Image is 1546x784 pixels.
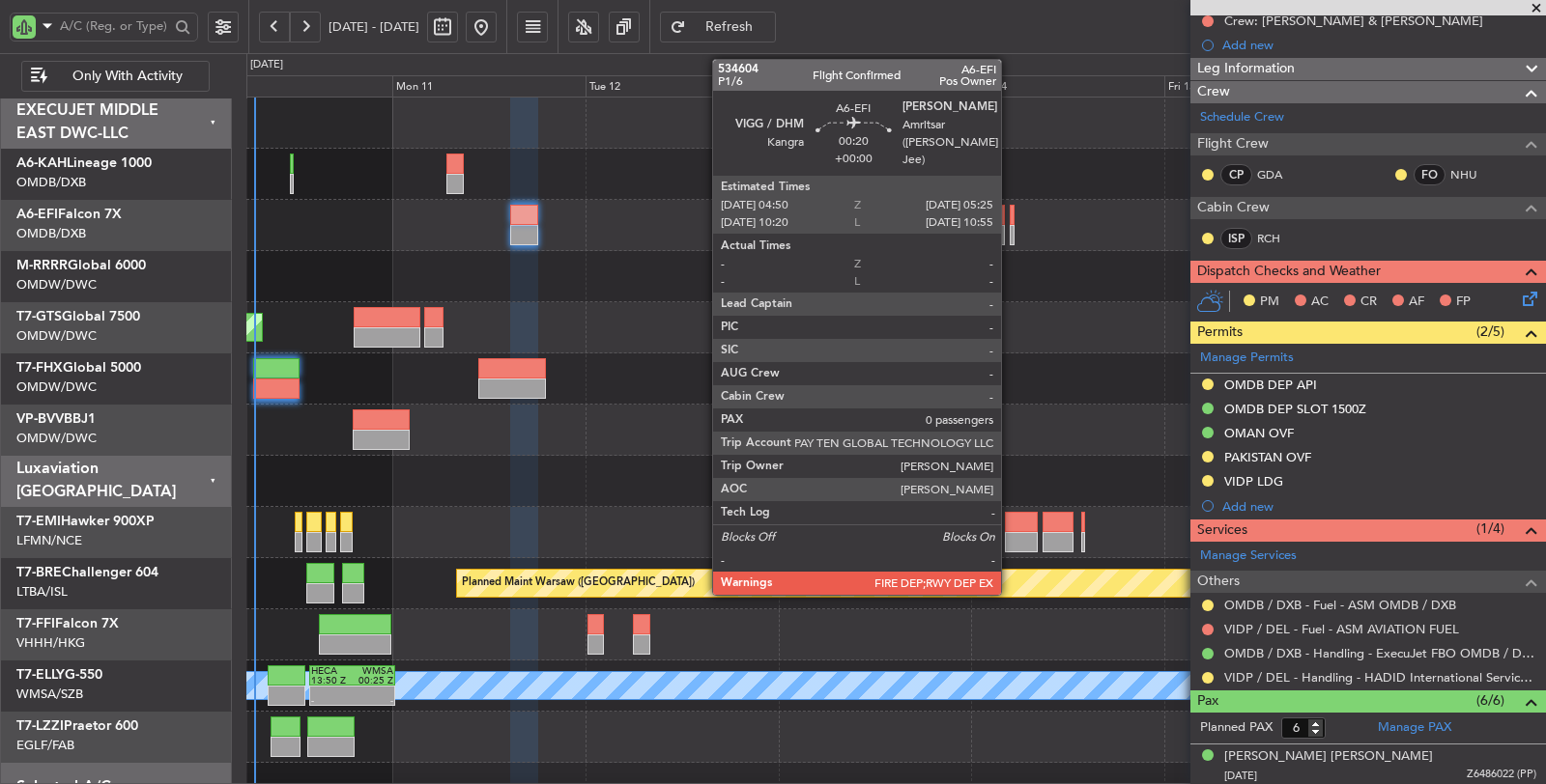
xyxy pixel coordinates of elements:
a: OMDB / DXB - Handling - ExecuJet FBO OMDB / DXB [1224,645,1536,661]
a: OMDB/DXB [16,174,86,191]
a: M-RRRRGlobal 6000 [16,259,146,272]
div: Tue 12 [586,75,779,98]
div: HECA [311,666,352,676]
a: A6-KAHLineage 1000 [16,156,152,170]
div: PAKISTAN OVF [1224,449,1311,465]
span: AC [1311,293,1329,312]
span: A6-EFI [16,208,58,221]
a: OMDW/DWC [16,430,97,447]
a: WMSA/SZB [16,686,83,703]
span: Refresh [690,20,769,34]
a: OMDB / DXB - Fuel - ASM OMDB / DXB [1224,597,1456,613]
div: Planned Maint Warsaw ([GEOGRAPHIC_DATA]) [462,569,695,598]
a: Schedule Crew [1200,108,1284,127]
a: EGLF/FAB [16,737,74,754]
span: M-RRRR [16,259,68,272]
a: LFMN/NCE [16,532,82,549]
a: T7-FHXGlobal 5000 [16,361,141,375]
input: A/C (Reg. or Type) [60,12,169,41]
div: OMAN OVF [1224,425,1294,441]
div: [DATE] [250,57,283,73]
span: FP [1456,293,1471,312]
span: T7-EMI [16,515,61,528]
span: T7-FHX [16,361,63,375]
a: T7-BREChallenger 604 [16,566,158,579]
span: PM [1260,293,1279,312]
a: A6-EFIFalcon 7X [16,208,122,221]
div: [PERSON_NAME] [PERSON_NAME] [1224,747,1433,767]
a: VIDP / DEL - Fuel - ASM AVIATION FUEL [1224,621,1459,637]
a: OMDW/DWC [16,276,97,294]
a: OMDW/DWC [16,327,97,345]
span: VP-BVV [16,412,64,426]
div: Thu 14 [971,75,1164,98]
a: VP-BVVBBJ1 [16,412,96,426]
a: NHU [1450,166,1494,183]
span: Z6486022 (PP) [1467,767,1536,783]
div: Mon 11 [392,75,586,98]
span: Permits [1197,322,1243,344]
a: RCH [1257,230,1301,247]
span: T7-LZZI [16,719,64,733]
a: T7-LZZIPraetor 600 [16,719,138,733]
span: (6/6) [1476,690,1504,711]
span: A6-KAH [16,156,67,170]
span: T7-ELLY [16,668,65,682]
div: 13:50 Z [311,676,352,686]
span: Only With Activity [51,70,203,83]
div: ISP [1220,228,1252,249]
span: [DATE] [1224,769,1257,783]
span: T7-BRE [16,566,62,579]
span: T7-FFI [16,617,55,630]
div: FO [1414,164,1446,185]
a: OMDB/DXB [16,225,86,242]
span: Cabin Crew [1197,197,1270,219]
a: GDA [1257,166,1301,183]
div: CP [1220,164,1252,185]
div: WMSA [353,666,393,676]
a: Manage Services [1200,546,1297,566]
span: Crew [1197,81,1230,103]
a: Manage Permits [1200,349,1294,368]
label: Planned PAX [1200,718,1273,738]
div: Fri 15 [1164,75,1358,98]
span: Services [1197,519,1247,542]
span: Pax [1197,690,1218,713]
div: Wed 13 [779,75,972,98]
div: Add new [1222,37,1536,53]
span: T7-GTS [16,310,62,323]
div: - [353,696,393,706]
button: Refresh [660,12,776,42]
button: Only With Activity [21,61,210,92]
span: (2/5) [1476,322,1504,342]
a: VHHH/HKG [16,634,85,652]
span: AF [1409,293,1424,312]
span: CR [1360,293,1377,312]
span: Dispatch Checks and Weather [1197,261,1381,283]
a: T7-ELLYG-550 [16,668,102,682]
div: OMDB DEP API [1224,377,1317,393]
a: VIDP / DEL - Handling - HADID International Services, FZE [1224,669,1536,686]
span: Flight Crew [1197,133,1269,155]
a: OMDW/DWC [16,378,97,396]
span: [DATE] - [DATE] [329,18,419,36]
a: Manage PAX [1378,718,1451,738]
a: LTBA/ISL [16,583,68,601]
div: Crew: [PERSON_NAME] & [PERSON_NAME] [1224,13,1483,29]
div: VIDP LDG [1224,473,1283,490]
a: T7-GTSGlobal 7500 [16,310,140,323]
span: Others [1197,571,1240,593]
div: Add new [1222,498,1536,515]
div: - [311,696,352,706]
span: (1/4) [1476,518,1504,539]
div: OMDB DEP SLOT 1500Z [1224,401,1366,417]
a: T7-EMIHawker 900XP [16,515,155,528]
div: 00:25 Z [353,676,393,686]
span: Leg Information [1197,58,1295,80]
div: Sun 10 [199,75,392,98]
a: T7-FFIFalcon 7X [16,617,119,630]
